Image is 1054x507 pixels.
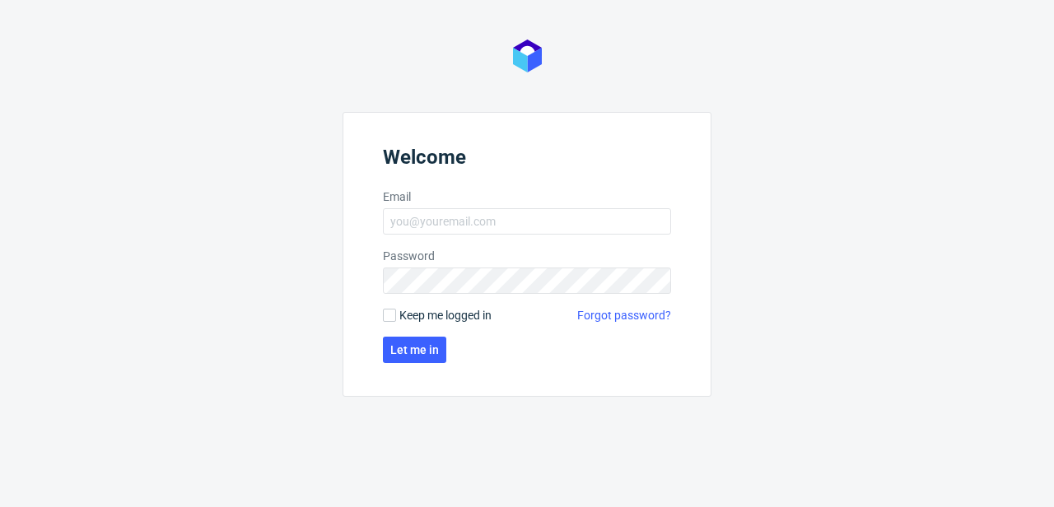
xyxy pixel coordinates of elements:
[383,146,671,175] header: Welcome
[383,337,446,363] button: Let me in
[577,307,671,323] a: Forgot password?
[383,208,671,235] input: you@youremail.com
[390,344,439,356] span: Let me in
[399,307,492,323] span: Keep me logged in
[383,188,671,205] label: Email
[383,248,671,264] label: Password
